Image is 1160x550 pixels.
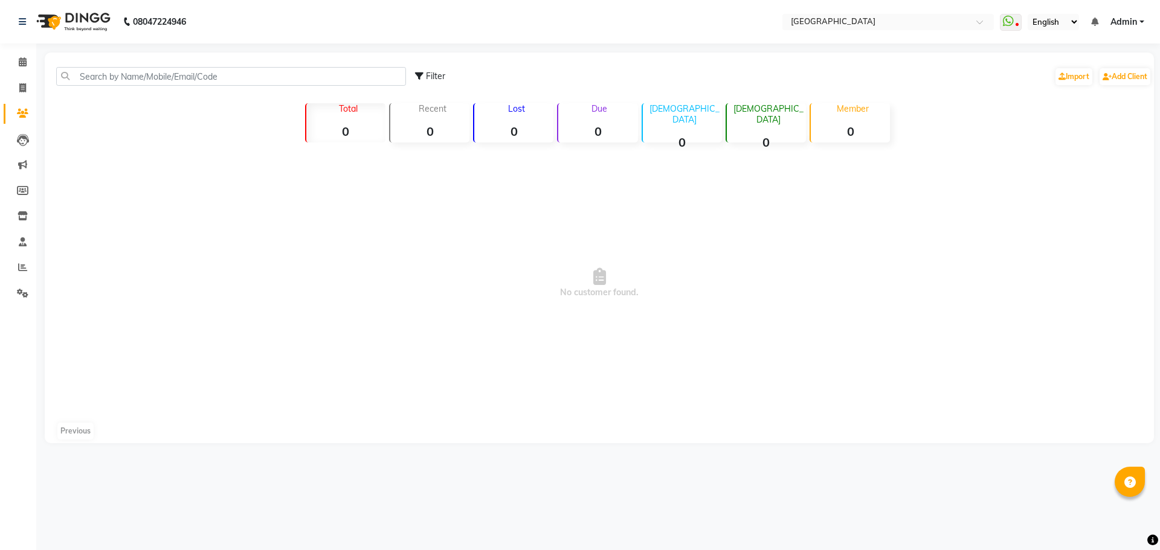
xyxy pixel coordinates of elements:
span: No customer found. [45,147,1154,419]
p: Member [816,103,890,114]
p: [DEMOGRAPHIC_DATA] [732,103,806,125]
input: Search by Name/Mobile/Email/Code [56,67,406,86]
span: Admin [1110,16,1137,28]
a: Import [1055,68,1092,85]
b: 08047224946 [133,5,186,39]
strong: 0 [474,124,553,139]
span: Filter [426,71,445,82]
p: [DEMOGRAPHIC_DATA] [648,103,722,125]
iframe: chat widget [1109,502,1148,538]
p: Total [311,103,385,114]
p: Due [561,103,637,114]
p: Lost [479,103,553,114]
img: logo [31,5,114,39]
strong: 0 [390,124,469,139]
a: Add Client [1100,68,1150,85]
strong: 0 [811,124,890,139]
strong: 0 [643,135,722,150]
strong: 0 [558,124,637,139]
p: Recent [395,103,469,114]
strong: 0 [727,135,806,150]
strong: 0 [306,124,385,139]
